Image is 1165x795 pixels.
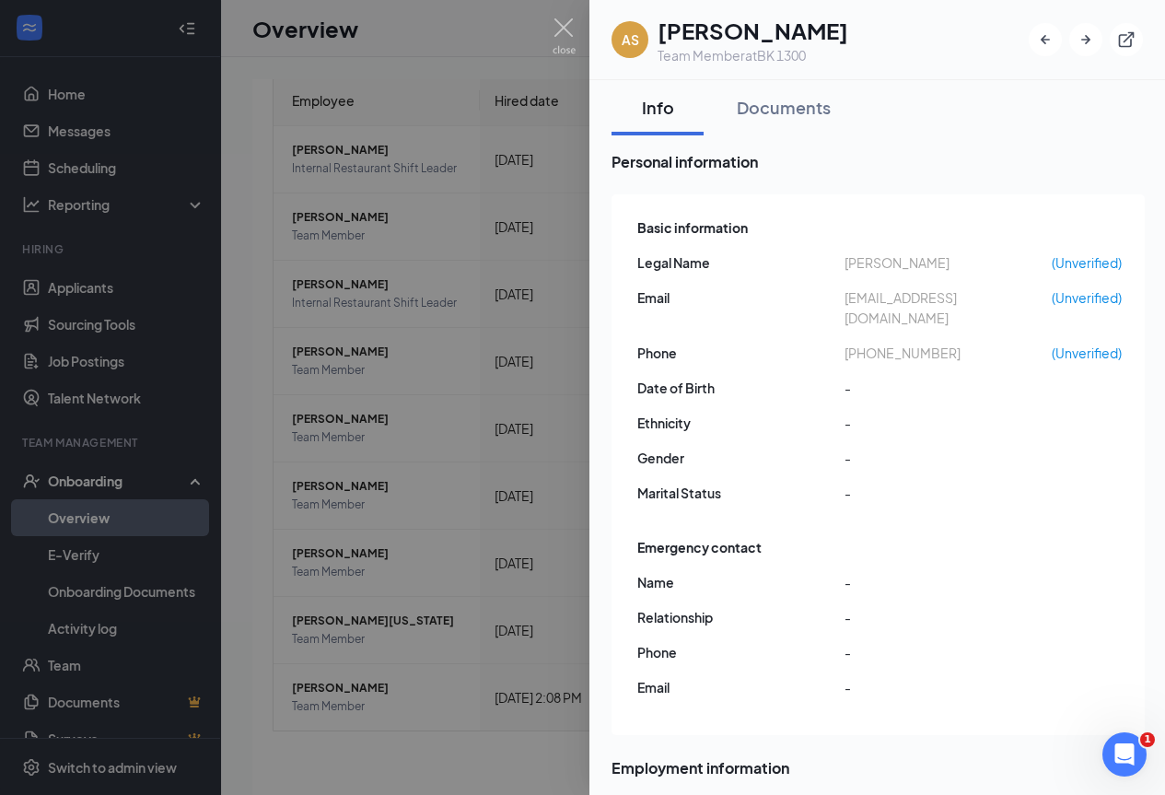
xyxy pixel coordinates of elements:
span: Email [637,287,845,308]
span: Email [637,677,845,697]
button: ArrowRight [1069,23,1102,56]
span: Gender [637,448,845,468]
svg: ExternalLink [1117,30,1136,49]
span: - [845,378,1052,398]
span: Date of Birth [637,378,845,398]
span: - [845,677,1052,697]
span: Ethnicity [637,413,845,433]
iframe: Intercom live chat [1102,732,1147,777]
span: (Unverified) [1052,287,1122,308]
span: 1 [1140,732,1155,747]
span: Basic information [637,217,748,238]
span: Relationship [637,607,845,627]
span: Name [637,572,845,592]
span: [PERSON_NAME] [845,252,1052,273]
button: ArrowLeftNew [1029,23,1062,56]
svg: ArrowLeftNew [1036,30,1054,49]
div: Info [630,96,685,119]
span: Legal Name [637,252,845,273]
span: Emergency contact [637,537,762,557]
h1: [PERSON_NAME] [658,15,848,46]
span: (Unverified) [1052,343,1122,363]
span: Phone [637,343,845,363]
span: (Unverified) [1052,252,1122,273]
span: - [845,607,1052,627]
span: - [845,642,1052,662]
span: Personal information [612,150,1145,173]
div: AS [622,30,639,49]
span: - [845,448,1052,468]
span: Employment information [612,756,1145,779]
span: Phone [637,642,845,662]
span: - [845,483,1052,503]
div: Documents [737,96,831,119]
span: - [845,572,1052,592]
div: Team Member at BK 1300 [658,46,848,64]
span: Marital Status [637,483,845,503]
span: [EMAIL_ADDRESS][DOMAIN_NAME] [845,287,1052,328]
button: ExternalLink [1110,23,1143,56]
span: [PHONE_NUMBER] [845,343,1052,363]
span: - [845,413,1052,433]
svg: ArrowRight [1077,30,1095,49]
